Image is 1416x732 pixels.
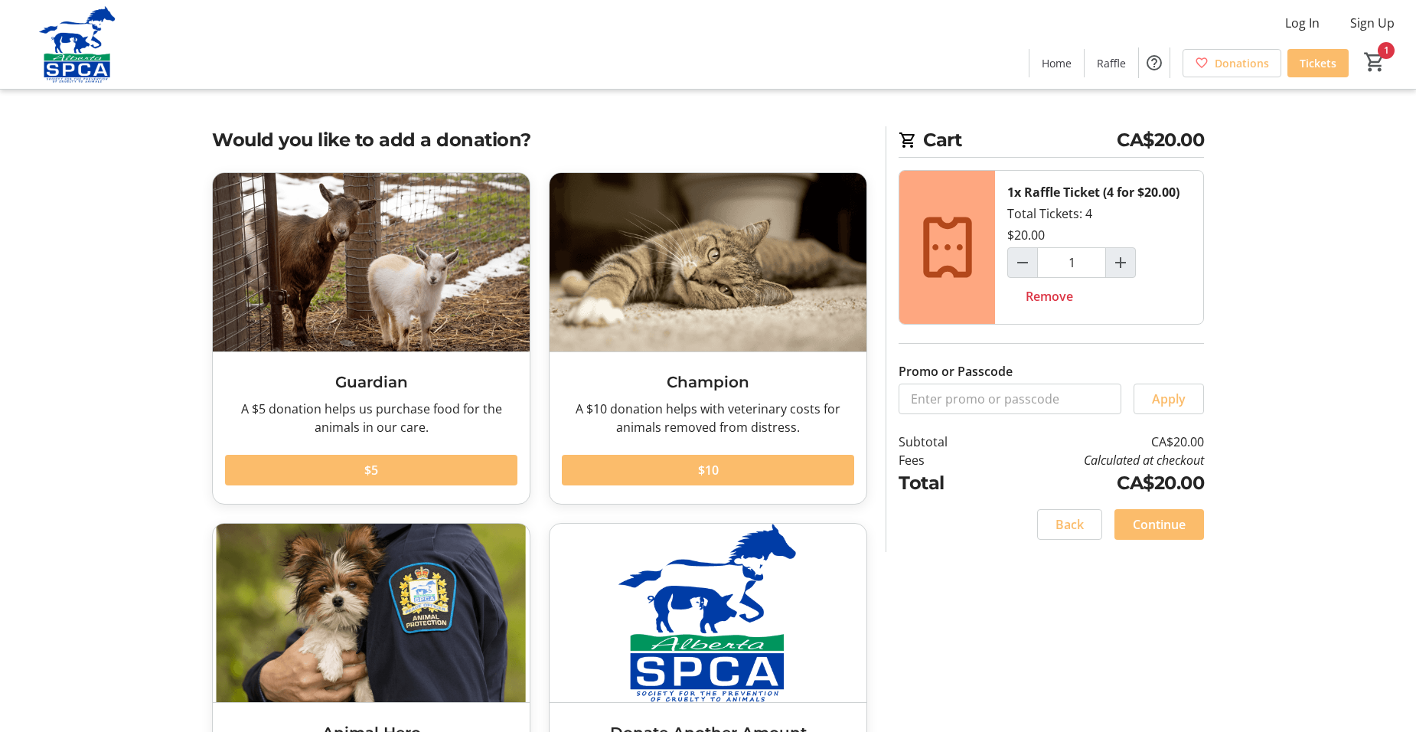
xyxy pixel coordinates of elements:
[213,173,530,351] img: Guardian
[1338,11,1407,35] button: Sign Up
[9,6,145,83] img: Alberta SPCA's Logo
[987,433,1204,451] td: CA$20.00
[1085,49,1138,77] a: Raffle
[1134,384,1204,414] button: Apply
[899,384,1121,414] input: Enter promo or passcode
[1007,183,1179,201] div: 1x Raffle Ticket (4 for $20.00)
[1037,509,1102,540] button: Back
[1117,126,1204,154] span: CA$20.00
[212,126,867,154] h2: Would you like to add a donation?
[364,461,378,479] span: $5
[1106,248,1135,277] button: Increment by one
[562,371,854,394] h3: Champion
[1029,49,1084,77] a: Home
[1042,55,1072,71] span: Home
[1007,281,1091,312] button: Remove
[1114,509,1204,540] button: Continue
[987,469,1204,497] td: CA$20.00
[225,371,517,394] h3: Guardian
[1133,515,1186,534] span: Continue
[1026,287,1073,306] span: Remove
[550,173,866,351] img: Champion
[1285,14,1320,32] span: Log In
[1287,49,1349,77] a: Tickets
[550,524,866,702] img: Donate Another Amount
[1350,14,1395,32] span: Sign Up
[225,400,517,436] div: A $5 donation helps us purchase food for the animals in our care.
[995,171,1203,324] div: Total Tickets: 4
[987,451,1204,469] td: Calculated at checkout
[562,400,854,436] div: A $10 donation helps with veterinary costs for animals removed from distress.
[899,451,987,469] td: Fees
[1008,248,1037,277] button: Decrement by one
[213,524,530,702] img: Animal Hero
[1152,390,1186,408] span: Apply
[698,461,719,479] span: $10
[1183,49,1281,77] a: Donations
[1007,226,1045,244] div: $20.00
[899,469,987,497] td: Total
[899,433,987,451] td: Subtotal
[1361,48,1388,76] button: Cart
[1037,247,1106,278] input: Raffle Ticket (4 for $20.00) Quantity
[1300,55,1336,71] span: Tickets
[899,362,1013,381] label: Promo or Passcode
[1139,47,1170,78] button: Help
[899,126,1204,158] h2: Cart
[1097,55,1126,71] span: Raffle
[1273,11,1332,35] button: Log In
[1215,55,1269,71] span: Donations
[225,455,517,485] button: $5
[562,455,854,485] button: $10
[1055,515,1084,534] span: Back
